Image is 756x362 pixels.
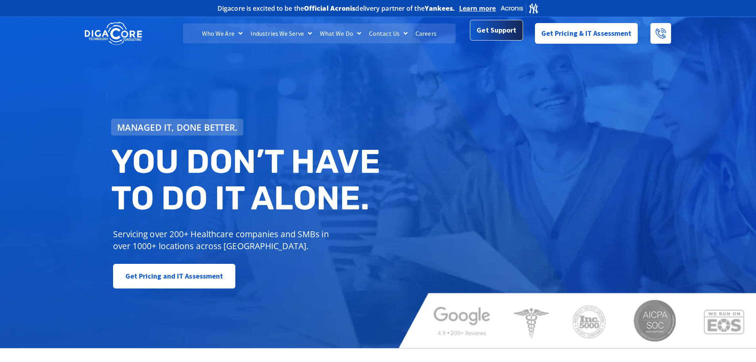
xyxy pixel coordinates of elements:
[198,23,246,43] a: Who We Are
[85,21,142,46] img: DigaCore Technology Consulting
[459,4,496,12] a: Learn more
[365,23,412,43] a: Contact Us
[117,123,238,132] span: Managed IT, done better.
[111,143,384,216] h2: You don’t have to do IT alone.
[183,23,455,43] nav: Menu
[316,23,365,43] a: What We Do
[500,2,539,14] img: Acronis
[541,25,632,41] span: Get Pricing & IT Assessment
[412,23,441,43] a: Careers
[113,228,335,252] p: Servicing over 200+ Healthcare companies and SMBs in over 1000+ locations across [GEOGRAPHIC_DATA].
[113,264,236,288] a: Get Pricing and IT Assessment
[217,5,455,12] h2: Digacore is excited to be the delivery partner of the
[111,119,244,136] a: Managed IT, done better.
[470,20,523,41] a: Get Support
[477,22,516,38] span: Get Support
[125,268,223,284] span: Get Pricing and IT Assessment
[425,4,455,13] b: Yankees.
[304,4,356,13] b: Official Acronis
[246,23,316,43] a: Industries We Serve
[535,23,638,44] a: Get Pricing & IT Assessment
